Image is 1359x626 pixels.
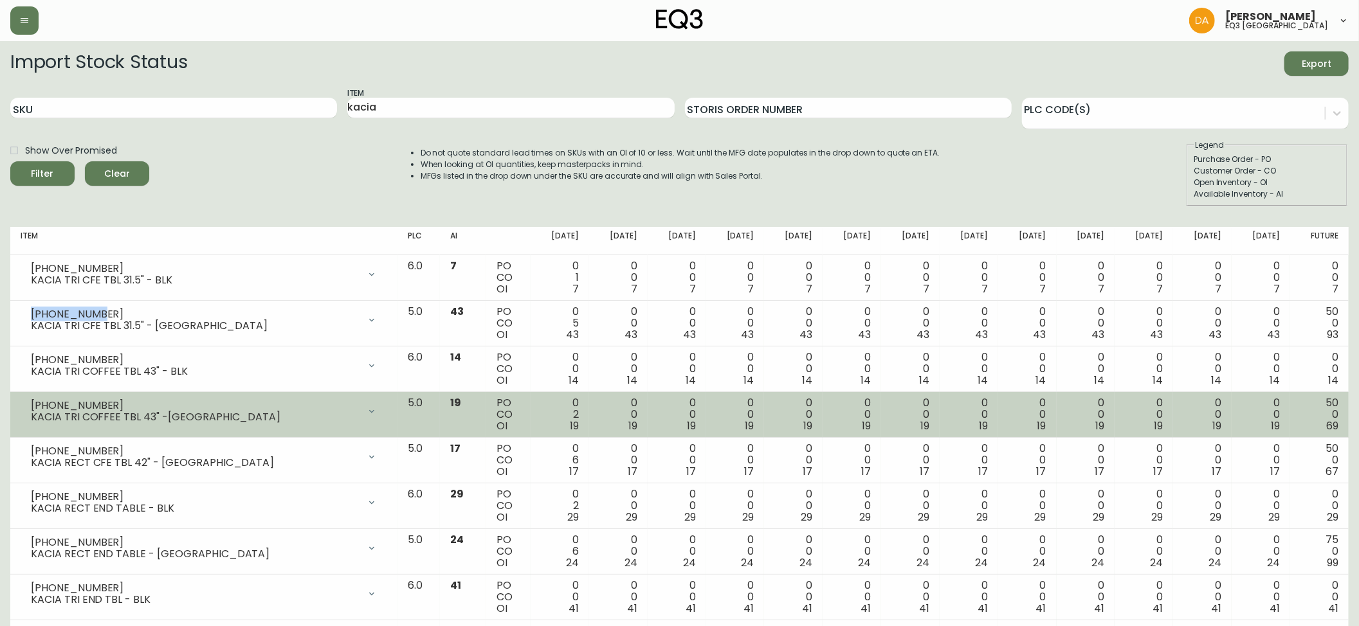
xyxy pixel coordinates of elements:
[567,510,579,524] span: 29
[950,306,988,341] div: 0 0
[1057,227,1115,255] th: [DATE]
[1151,510,1163,524] span: 29
[891,534,929,569] div: 0 0
[497,443,520,478] div: PO CO
[497,373,507,388] span: OI
[658,580,696,614] div: 0 0
[1008,534,1046,569] div: 0 0
[1183,580,1221,614] div: 0 0
[10,51,187,76] h2: Import Stock Status
[1034,555,1046,570] span: 24
[1067,306,1105,341] div: 0 0
[397,255,441,301] td: 6.0
[541,580,579,614] div: 0 0
[1008,260,1046,295] div: 0 0
[774,352,812,386] div: 0 0
[891,580,929,614] div: 0 0
[566,555,579,570] span: 24
[1035,510,1046,524] span: 29
[599,580,637,614] div: 0 0
[658,352,696,386] div: 0 0
[1125,443,1163,478] div: 0 0
[497,464,507,479] span: OI
[31,366,359,377] div: KACIA TRI COFFEE TBL 43" - BLK
[25,144,117,157] span: Show Over Promised
[450,395,461,410] span: 19
[716,260,754,295] div: 0 0
[31,503,359,514] div: KACIA RECT END TABLE - BLK
[950,260,988,295] div: 0 0
[497,306,520,341] div: PO CO
[861,373,871,388] span: 14
[599,534,637,569] div: 0 0
[743,510,754,524] span: 29
[572,282,579,296] span: 7
[1326,418,1338,433] span: 69
[716,534,754,569] div: 0 0
[833,443,871,478] div: 0 0
[1096,418,1105,433] span: 19
[1125,580,1163,614] div: 0 0
[833,488,871,523] div: 0 0
[450,441,461,456] span: 17
[1036,373,1046,388] span: 14
[10,161,75,186] button: Filter
[1156,282,1163,296] span: 7
[859,510,871,524] span: 29
[774,580,812,614] div: 0 0
[658,306,696,341] div: 0 0
[1008,488,1046,523] div: 0 0
[1270,373,1280,388] span: 14
[745,464,754,479] span: 17
[1327,327,1338,342] span: 93
[823,227,881,255] th: [DATE]
[801,510,812,524] span: 29
[891,352,929,386] div: 0 0
[1332,282,1338,296] span: 7
[1125,534,1163,569] div: 0 0
[450,487,464,501] span: 29
[1037,464,1046,479] span: 17
[716,443,754,478] div: 0 0
[541,488,579,523] div: 0 2
[658,443,696,478] div: 0 0
[950,580,988,614] div: 0 0
[1300,488,1338,523] div: 0 0
[774,534,812,569] div: 0 0
[1290,227,1349,255] th: Future
[833,352,871,386] div: 0 0
[450,350,461,364] span: 14
[1267,555,1280,570] span: 24
[21,397,387,425] div: [PHONE_NUMBER]KACIA TRI COFFEE TBL 43" -[GEOGRAPHIC_DATA]
[1115,227,1173,255] th: [DATE]
[683,327,696,342] span: 43
[397,392,441,438] td: 5.0
[689,282,696,296] span: 7
[923,282,929,296] span: 7
[891,397,929,432] div: 0 0
[1183,443,1221,478] div: 0 0
[1194,188,1340,200] div: Available Inventory - AI
[397,301,441,346] td: 5.0
[31,354,359,366] div: [PHONE_NUMBER]
[833,580,871,614] div: 0 0
[864,282,871,296] span: 7
[1194,177,1340,188] div: Open Inventory - OI
[1194,165,1340,177] div: Customer Order - CO
[541,397,579,432] div: 0 2
[1300,397,1338,432] div: 50 0
[1268,510,1280,524] span: 29
[1273,282,1280,296] span: 7
[1242,580,1280,614] div: 0 0
[21,306,387,334] div: [PHONE_NUMBER]KACIA TRI CFE TBL 31.5" - [GEOGRAPHIC_DATA]
[95,166,139,182] span: Clear
[626,510,637,524] span: 29
[31,491,359,503] div: [PHONE_NUMBER]
[658,260,696,295] div: 0 0
[1154,418,1163,433] span: 19
[774,306,812,341] div: 0 0
[31,411,359,423] div: KACIA TRI COFFEE TBL 43" -[GEOGRAPHIC_DATA]
[706,227,765,255] th: [DATE]
[891,488,929,523] div: 0 0
[1067,352,1105,386] div: 0 0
